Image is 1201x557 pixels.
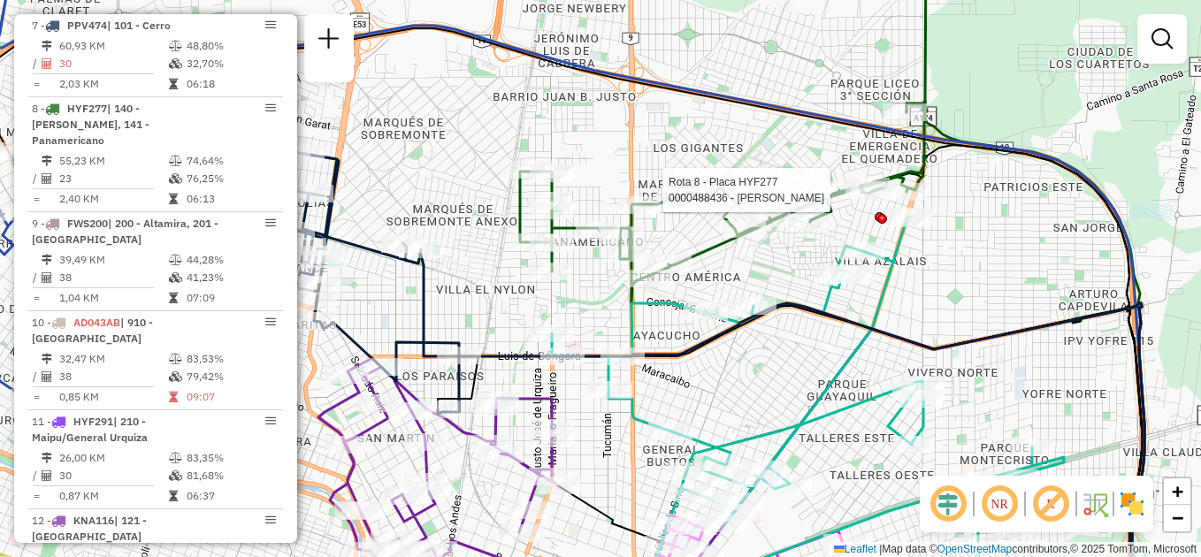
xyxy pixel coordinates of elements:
[978,483,1021,525] span: Ocultar NR
[32,487,41,505] td: =
[58,289,168,307] td: 1,04 KM
[73,316,120,329] span: AD043AB
[1144,21,1180,57] a: Exibir filtros
[42,41,52,51] i: Distância Total
[58,75,168,93] td: 2,03 KM
[169,41,182,51] i: % de utilização do peso
[58,269,168,286] td: 38
[32,19,171,32] span: 7 -
[937,543,1013,555] a: OpenStreetMap
[1172,480,1183,502] span: +
[879,543,882,555] span: |
[169,79,178,89] i: Tempo total em rota
[169,453,182,463] i: % de utilização do peso
[186,269,275,286] td: 41,23%
[42,272,52,283] i: Total de Atividades
[32,190,41,208] td: =
[42,470,52,481] i: Total de Atividades
[186,75,275,93] td: 06:18
[58,368,168,385] td: 38
[32,269,41,286] td: /
[32,217,218,246] span: | 200 - Altamira, 201 - [GEOGRAPHIC_DATA]
[1029,483,1072,525] span: Exibir rótulo
[32,368,41,385] td: /
[58,55,168,72] td: 30
[58,388,168,406] td: 0,85 KM
[67,102,107,115] span: HYF277
[58,152,168,170] td: 55,23 KM
[265,515,276,525] em: Opções
[169,392,178,402] i: Tempo total em rota
[32,289,41,307] td: =
[186,388,275,406] td: 09:07
[186,467,275,485] td: 81,68%
[32,102,149,147] span: 8 -
[265,103,276,113] em: Opções
[186,170,275,187] td: 76,25%
[1118,490,1146,518] img: Exibir/Ocultar setores
[186,350,275,368] td: 83,53%
[265,416,276,426] em: Opções
[32,467,41,485] td: /
[58,37,168,55] td: 60,93 KM
[186,449,275,467] td: 83,35%
[42,453,52,463] i: Distância Total
[42,58,52,69] i: Total de Atividades
[32,170,41,187] td: /
[32,102,149,147] span: | 140 - [PERSON_NAME], 141 - Panamericano
[58,487,168,505] td: 0,87 KM
[186,190,275,208] td: 06:13
[32,514,147,543] span: 12 -
[67,19,107,32] span: PPV474
[42,156,52,166] i: Distância Total
[58,350,168,368] td: 32,47 KM
[73,415,113,428] span: HYF291
[265,19,276,30] em: Opções
[186,152,275,170] td: 74,64%
[169,194,178,204] i: Tempo total em rota
[32,388,41,406] td: =
[186,55,275,72] td: 32,70%
[265,217,276,228] em: Opções
[32,316,153,345] span: | 910 - [GEOGRAPHIC_DATA]
[1164,478,1190,505] a: Zoom in
[58,467,168,485] td: 30
[169,491,178,501] i: Tempo total em rota
[32,75,41,93] td: =
[32,514,147,543] span: | 121 - [GEOGRAPHIC_DATA]
[42,354,52,364] i: Distância Total
[42,371,52,382] i: Total de Atividades
[186,368,275,385] td: 79,42%
[73,514,114,527] span: KNA116
[311,21,347,61] a: Nova sessão e pesquisa
[58,251,168,269] td: 39,49 KM
[67,217,108,230] span: FWS200
[169,173,182,184] i: % de utilização da cubagem
[186,251,275,269] td: 44,28%
[1172,507,1183,529] span: −
[58,170,168,187] td: 23
[927,483,969,525] span: Ocultar deslocamento
[265,317,276,327] em: Opções
[169,272,182,283] i: % de utilização da cubagem
[42,173,52,184] i: Total de Atividades
[834,543,876,555] a: Leaflet
[169,470,182,481] i: % de utilização da cubagem
[58,449,168,467] td: 26,00 KM
[58,190,168,208] td: 2,40 KM
[169,293,178,303] i: Tempo total em rota
[186,289,275,307] td: 07:09
[169,58,182,69] i: % de utilização da cubagem
[1164,505,1190,531] a: Zoom out
[107,19,171,32] span: | 101 - Cerro
[186,487,275,505] td: 06:37
[169,371,182,382] i: % de utilização da cubagem
[1081,490,1109,518] img: Fluxo de ruas
[169,156,182,166] i: % de utilização do peso
[32,415,148,444] span: | 210 - Maipu/General Urquiza
[169,354,182,364] i: % de utilização do peso
[830,542,1201,557] div: Map data © contributors,© 2025 TomTom, Microsoft
[169,255,182,265] i: % de utilização do peso
[42,255,52,265] i: Distância Total
[186,37,275,55] td: 48,80%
